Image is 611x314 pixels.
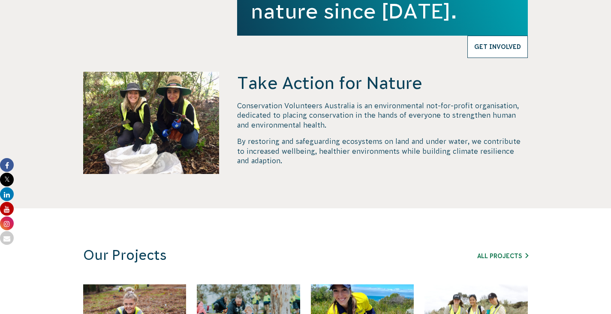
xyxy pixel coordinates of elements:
[237,137,528,165] p: By restoring and safeguarding ecosystems on land and under water, we contribute to increased well...
[83,247,412,264] h3: Our Projects
[237,72,528,94] h4: Take Action for Nature
[237,101,528,130] p: Conservation Volunteers Australia is an environmental not-for-profit organisation, dedicated to p...
[467,36,528,58] a: Get Involved
[477,253,528,259] a: All Projects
